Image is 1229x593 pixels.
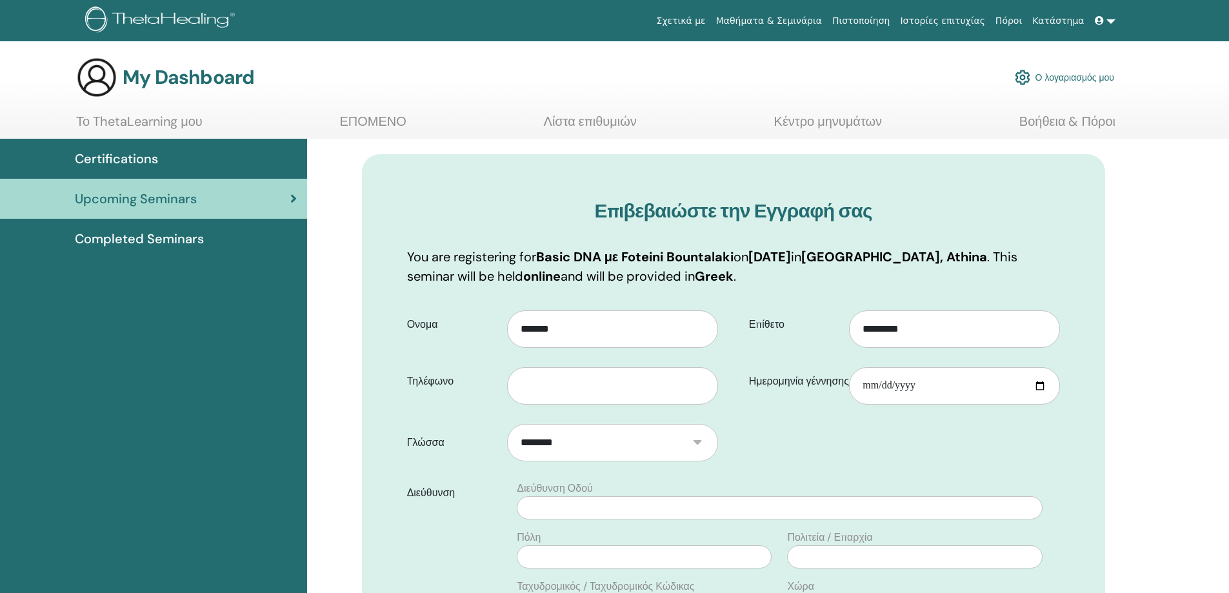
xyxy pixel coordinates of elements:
[397,369,508,394] label: Τηλέφωνο
[695,268,734,285] b: Greek
[397,481,510,505] label: Διεύθυνση
[1027,9,1089,33] a: Κατάστημα
[711,9,827,33] a: Μαθήματα & Σεμινάρια
[787,530,872,545] label: Πολιτεία / Επαρχία
[536,248,734,265] b: Basic DNA με Foteini Bountalaki
[1015,63,1114,92] a: Ο λογαριασμός μου
[739,312,850,337] label: Επίθετο
[76,114,203,139] a: Το ThetaLearning μου
[739,369,850,394] label: Ημερομηνία γέννησης
[407,247,1060,286] p: You are registering for on in . This seminar will be held and will be provided in .
[544,114,637,139] a: Λίστα επιθυμιών
[76,57,117,98] img: generic-user-icon.jpg
[652,9,711,33] a: Σχετικά με
[397,312,508,337] label: Ονομα
[523,268,561,285] b: online
[397,430,508,455] label: Γλώσσα
[85,6,239,35] img: logo.png
[517,530,541,545] label: Πόλη
[801,248,987,265] b: [GEOGRAPHIC_DATA], Athina
[75,229,204,248] span: Completed Seminars
[339,114,406,139] a: ΕΠΟΜΕΝΟ
[1015,66,1030,88] img: cog.svg
[123,66,254,89] h3: My Dashboard
[517,481,593,496] label: Διεύθυνση Οδού
[774,114,883,139] a: Κέντρο μηνυμάτων
[895,9,990,33] a: Ιστορίες επιτυχίας
[990,9,1027,33] a: Πόροι
[827,9,895,33] a: Πιστοποίηση
[407,199,1060,223] h3: Επιβεβαιώστε την Εγγραφή σας
[748,248,791,265] b: [DATE]
[1019,114,1115,139] a: Βοήθεια & Πόροι
[75,149,158,168] span: Certifications
[75,189,197,208] span: Upcoming Seminars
